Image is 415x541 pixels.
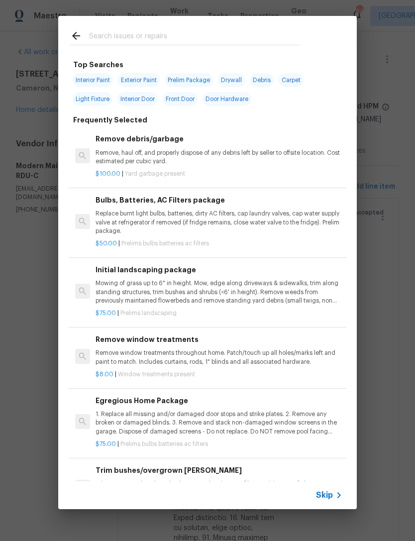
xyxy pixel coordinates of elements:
span: Prelims bulbs batteries ac filters [120,441,208,447]
h6: Trim bushes/overgrown [PERSON_NAME] [96,465,342,476]
span: Skip [316,490,333,500]
p: Trim overgrown hegdes & bushes around perimeter of home giving 12" of clearance. Properly dispose... [96,480,342,497]
span: Door Hardware [203,92,251,106]
h6: Initial landscaping package [96,264,342,275]
span: Drywall [218,73,245,87]
span: $75.00 [96,441,116,447]
p: | [96,239,342,248]
span: Window treatments present [118,371,195,377]
p: | [96,440,342,448]
p: | [96,309,342,318]
span: Carpet [279,73,304,87]
h6: Remove window treatments [96,334,342,345]
span: Prelims landscaping [120,310,177,316]
span: $75.00 [96,310,116,316]
span: Interior Paint [73,73,113,87]
p: Remove window treatments throughout home. Patch/touch up all holes/marks left and paint to match.... [96,349,342,366]
p: Remove, haul off, and properly dispose of any debris left by seller to offsite location. Cost est... [96,149,342,166]
span: Front Door [163,92,198,106]
h6: Remove debris/garbage [96,133,342,144]
span: $100.00 [96,171,120,177]
p: | [96,170,342,178]
span: Yard garbage present [125,171,185,177]
h6: Top Searches [73,59,123,70]
p: Mowing of grass up to 6" in height. Mow, edge along driveways & sidewalks, trim along standing st... [96,279,342,305]
p: | [96,370,342,379]
h6: Frequently Selected [73,114,147,125]
input: Search issues or repairs [89,30,300,45]
span: $50.00 [96,240,117,246]
span: Exterior Paint [118,73,160,87]
span: Debris [250,73,274,87]
span: Light Fixture [73,92,112,106]
p: 1. Replace all missing and/or damaged door stops and strike plates. 2. Remove any broken or damag... [96,410,342,435]
span: Prelims bulbs batteries ac filters [121,240,209,246]
p: Replace burnt light bulbs, batteries, dirty AC filters, cap laundry valves, cap water supply valv... [96,210,342,235]
span: $8.00 [96,371,113,377]
h6: Egregious Home Package [96,395,342,406]
span: Prelim Package [165,73,213,87]
span: Interior Door [117,92,158,106]
h6: Bulbs, Batteries, AC Filters package [96,195,342,206]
